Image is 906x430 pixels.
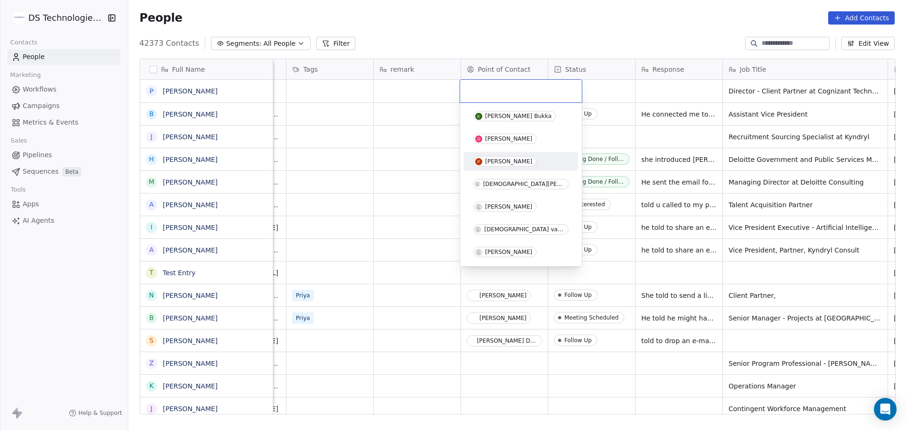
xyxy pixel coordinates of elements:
div: [PERSON_NAME] [485,135,532,142]
div: [PERSON_NAME] [485,249,532,255]
img: G [475,135,482,143]
img: K [475,113,482,120]
div: [DEMOGRAPHIC_DATA] vadnam [484,226,564,233]
img: V [475,226,481,233]
img: B [475,249,482,256]
img: S [475,181,480,187]
div: [PERSON_NAME] [485,203,532,210]
div: [PERSON_NAME] [485,158,532,165]
img: Y [475,203,482,211]
div: [DEMOGRAPHIC_DATA][PERSON_NAME] [483,181,564,187]
div: [PERSON_NAME] Bukka [485,113,552,119]
img: P [475,158,482,165]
